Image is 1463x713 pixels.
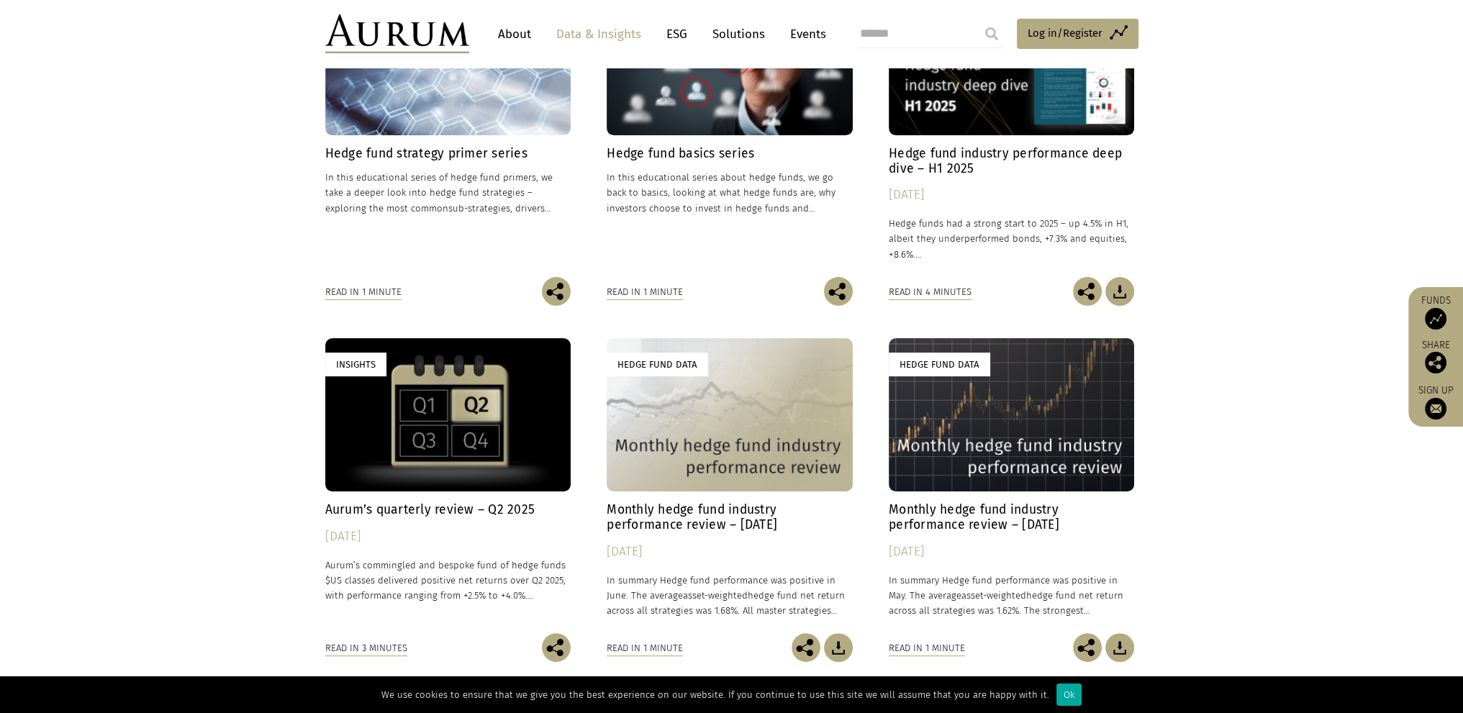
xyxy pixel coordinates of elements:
[1073,277,1102,306] img: Share this post
[1416,294,1456,330] a: Funds
[1416,384,1456,419] a: Sign up
[325,14,469,53] img: Aurum
[1073,633,1102,662] img: Share this post
[607,353,708,376] div: Hedge Fund Data
[961,590,1026,601] span: asset-weighted
[448,203,510,214] span: sub-strategies
[659,21,694,47] a: ESG
[1105,633,1134,662] img: Download Article
[325,502,571,517] h4: Aurum’s quarterly review – Q2 2025
[1425,398,1446,419] img: Sign up to our newsletter
[1056,684,1082,706] div: Ok
[542,633,571,662] img: Share this post
[607,284,683,300] div: Read in 1 minute
[889,185,1135,205] div: [DATE]
[1425,352,1446,373] img: Share this post
[607,542,853,562] div: [DATE]
[889,146,1135,176] h4: Hedge fund industry performance deep dive – H1 2025
[889,640,965,656] div: Read in 1 minute
[705,21,772,47] a: Solutions
[889,573,1135,618] p: In summary Hedge fund performance was positive in May. The average hedge fund net return across a...
[542,277,571,306] img: Share this post
[889,284,971,300] div: Read in 4 minutes
[824,277,853,306] img: Share this post
[977,19,1006,48] input: Submit
[549,21,648,47] a: Data & Insights
[683,590,748,601] span: asset-weighted
[325,353,386,376] div: Insights
[607,502,853,532] h4: Monthly hedge fund industry performance review – [DATE]
[607,640,683,656] div: Read in 1 minute
[792,633,820,662] img: Share this post
[1425,308,1446,330] img: Access Funds
[1017,19,1138,49] a: Log in/Register
[607,146,853,161] h4: Hedge fund basics series
[889,338,1135,633] a: Hedge Fund Data Monthly hedge fund industry performance review – [DATE] [DATE] In summary Hedge f...
[607,338,853,633] a: Hedge Fund Data Monthly hedge fund industry performance review – [DATE] [DATE] In summary Hedge f...
[783,21,826,47] a: Events
[889,502,1135,532] h4: Monthly hedge fund industry performance review – [DATE]
[824,633,853,662] img: Download Article
[889,542,1135,562] div: [DATE]
[1416,340,1456,373] div: Share
[325,558,571,603] p: Aurum’s commingled and bespoke fund of hedge funds $US classes delivered positive net returns ove...
[325,338,571,633] a: Insights Aurum’s quarterly review – Q2 2025 [DATE] Aurum’s commingled and bespoke fund of hedge f...
[325,170,571,215] p: In this educational series of hedge fund primers, we take a deeper look into hedge fund strategie...
[607,573,853,618] p: In summary Hedge fund performance was positive in June. The average hedge fund net return across ...
[607,170,853,215] p: In this educational series about hedge funds, we go back to basics, looking at what hedge funds a...
[1028,24,1102,42] span: Log in/Register
[325,146,571,161] h4: Hedge fund strategy primer series
[325,284,402,300] div: Read in 1 minute
[325,527,571,547] div: [DATE]
[1105,277,1134,306] img: Download Article
[889,353,990,376] div: Hedge Fund Data
[491,21,538,47] a: About
[889,216,1135,261] p: Hedge funds had a strong start to 2025 – up 4.5% in H1, albeit they underperformed bonds, +7.3% a...
[325,640,407,656] div: Read in 3 minutes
